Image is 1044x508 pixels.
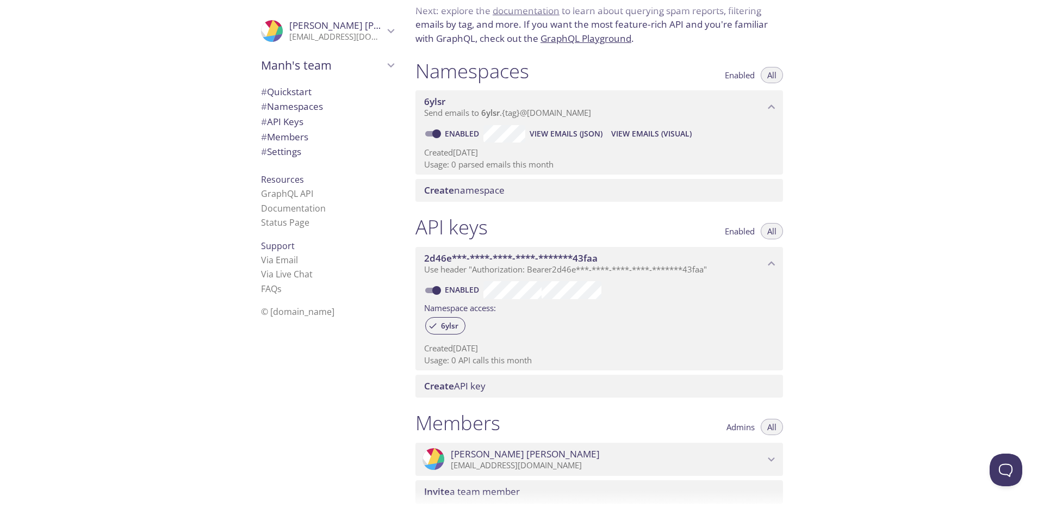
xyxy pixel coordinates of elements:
a: FAQ [261,283,282,295]
button: Enabled [718,223,761,239]
span: s [277,283,282,295]
span: Namespaces [261,100,323,113]
div: Create namespace [415,179,783,202]
span: 6ylsr [481,107,500,118]
span: namespace [424,184,505,196]
div: Create API Key [415,375,783,398]
button: All [761,223,783,239]
span: Create [424,380,454,392]
p: [EMAIL_ADDRESS][DOMAIN_NAME] [451,460,765,471]
div: Invite a team member [415,480,783,503]
a: Via Email [261,254,298,266]
button: Admins [720,419,761,435]
span: Send emails to . {tag} @[DOMAIN_NAME] [424,107,591,118]
p: [EMAIL_ADDRESS][DOMAIN_NAME] [289,32,384,42]
a: GraphQL Playground [540,32,631,45]
h1: Namespaces [415,59,529,83]
p: Created [DATE] [424,147,774,158]
span: # [261,85,267,98]
h1: Members [415,411,500,435]
span: View Emails (JSON) [530,127,602,140]
div: Manh nguyen [252,13,402,49]
p: Next: explore the to learn about querying spam reports, filtering emails by tag, and more. If you... [415,4,783,46]
button: All [761,419,783,435]
div: Members [252,129,402,145]
div: API Keys [252,114,402,129]
span: API key [424,380,486,392]
span: Quickstart [261,85,312,98]
span: Members [261,131,308,143]
label: Namespace access: [424,299,496,315]
span: Support [261,240,295,252]
p: Created [DATE] [424,343,774,354]
button: View Emails (JSON) [525,125,607,143]
a: Via Live Chat [261,268,313,280]
button: View Emails (Visual) [607,125,696,143]
span: 6ylsr [434,321,465,331]
a: Enabled [443,128,483,139]
div: Manh's team [252,51,402,79]
div: 6ylsr namespace [415,90,783,124]
span: © [DOMAIN_NAME] [261,306,334,318]
p: Usage: 0 parsed emails this month [424,159,774,170]
span: API Keys [261,115,303,128]
span: Create [424,184,454,196]
span: Resources [261,174,304,185]
div: Manh nguyen [415,443,783,476]
a: Status Page [261,216,309,228]
span: 6ylsr [424,95,445,108]
div: Namespaces [252,99,402,114]
span: # [261,100,267,113]
iframe: Help Scout Beacon - Open [990,454,1022,486]
span: # [261,145,267,158]
button: Enabled [718,67,761,83]
span: View Emails (Visual) [611,127,692,140]
span: # [261,115,267,128]
a: GraphQL API [261,188,313,200]
span: [PERSON_NAME] [PERSON_NAME] [451,448,600,460]
a: Enabled [443,284,483,295]
span: Settings [261,145,301,158]
div: Team Settings [252,144,402,159]
h1: API keys [415,215,488,239]
span: [PERSON_NAME] [PERSON_NAME] [289,19,438,32]
span: # [261,131,267,143]
p: Usage: 0 API calls this month [424,355,774,366]
span: Manh's team [261,58,384,73]
button: All [761,67,783,83]
div: Quickstart [252,84,402,100]
a: Documentation [261,202,326,214]
div: 6ylsr [425,317,465,334]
